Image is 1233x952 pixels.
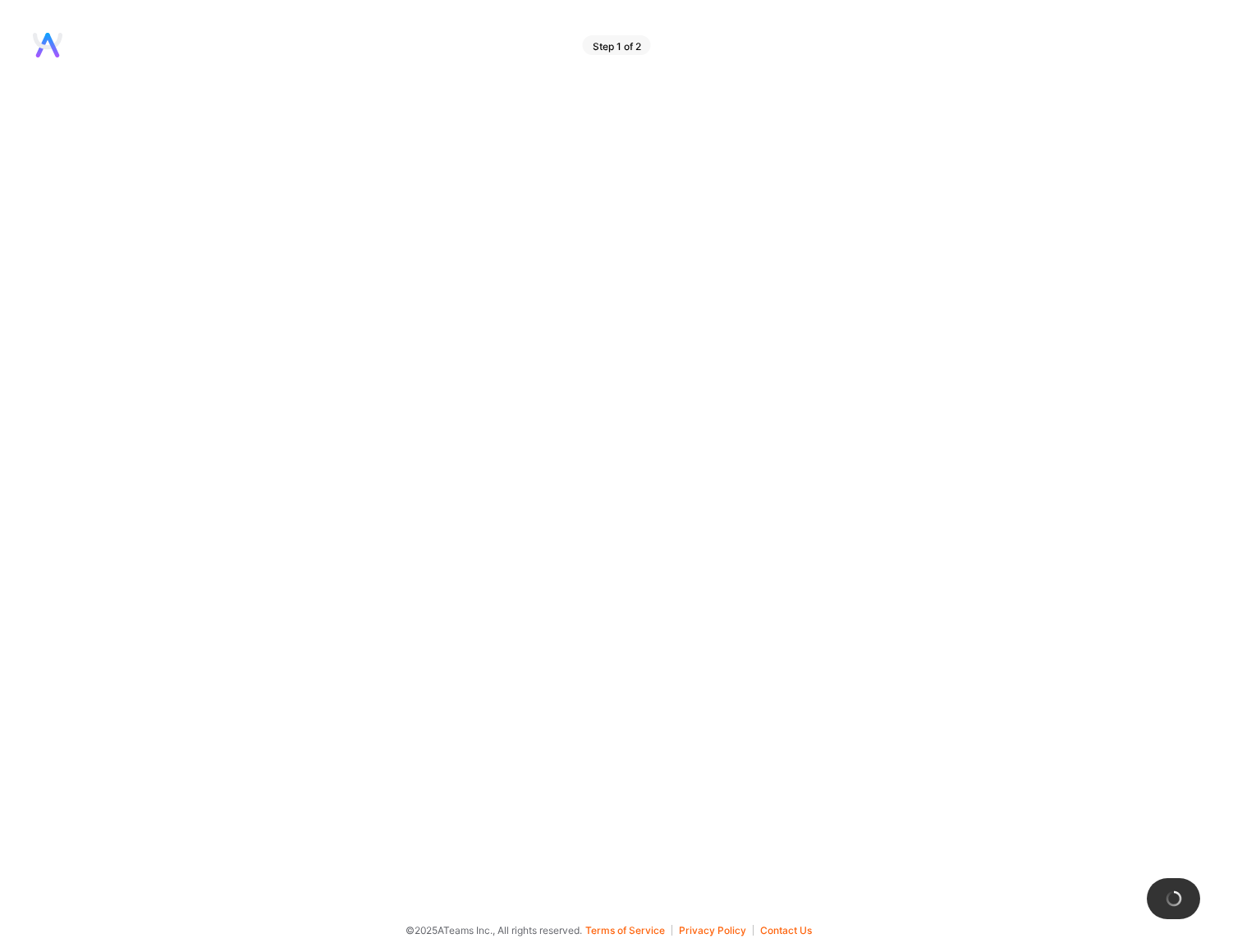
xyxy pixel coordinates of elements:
img: loading [1164,889,1184,909]
span: © 2025 ATeams Inc., All rights reserved. [406,922,582,939]
button: Privacy Policy [679,925,754,936]
button: Terms of Service [585,925,672,936]
button: Contact Us [760,925,812,936]
div: Step 1 of 2 [583,35,651,55]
